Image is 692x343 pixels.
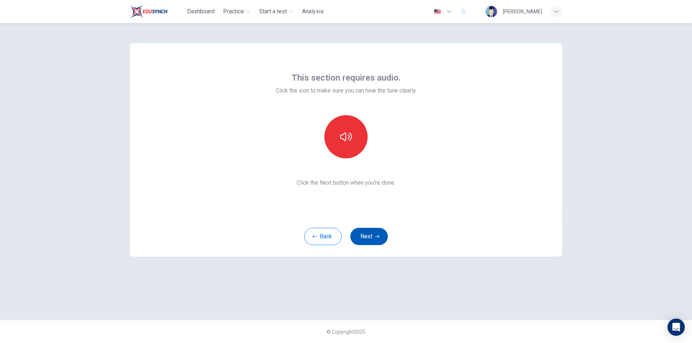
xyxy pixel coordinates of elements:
span: This section requires audio. [292,72,401,84]
img: Train Test logo [130,4,168,19]
button: Analysis [299,5,327,18]
button: Start a test [256,5,296,18]
span: Analysis [302,7,324,16]
img: Profile picture [485,6,497,17]
a: Train Test logo [130,4,184,19]
button: Dashboard [184,5,217,18]
div: Open Intercom Messenger [667,319,685,336]
button: Next [350,228,388,245]
button: Back [304,228,342,245]
span: Click the Next button when you’re done. [276,179,417,187]
span: Click the icon to make sure you can hear the tune clearly. [276,86,417,95]
span: Start a test [259,7,287,16]
img: en [433,9,442,14]
button: Practice [220,5,253,18]
div: [PERSON_NAME] [503,7,542,16]
span: Practice [223,7,244,16]
span: © Copyright 2025 [327,329,365,335]
span: Dashboard [187,7,214,16]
